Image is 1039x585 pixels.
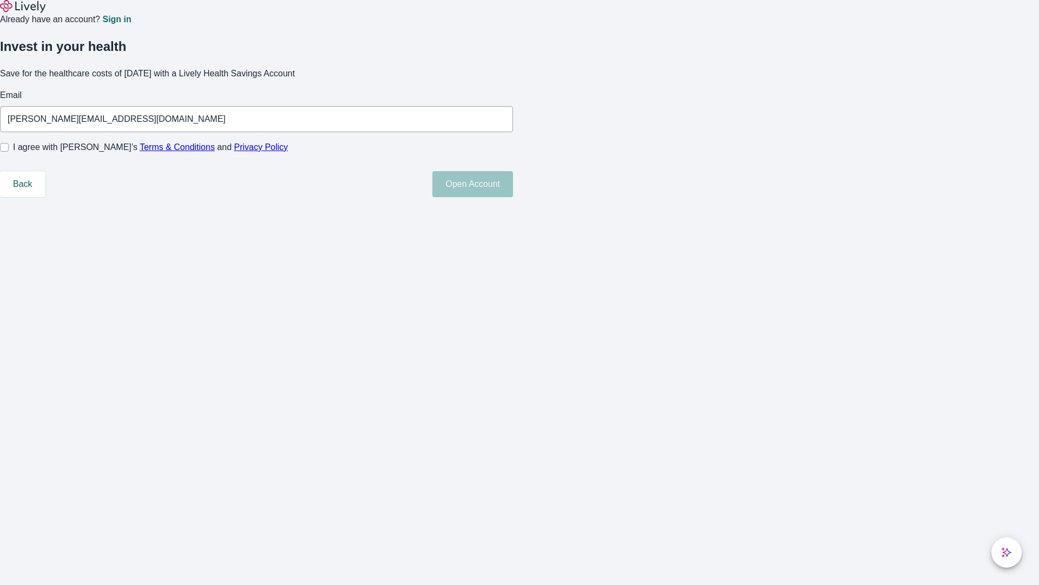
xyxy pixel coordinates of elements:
[140,142,215,152] a: Terms & Conditions
[13,141,288,154] span: I agree with [PERSON_NAME]’s and
[991,537,1022,568] button: chat
[102,15,131,24] a: Sign in
[1001,547,1012,558] svg: Lively AI Assistant
[234,142,288,152] a: Privacy Policy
